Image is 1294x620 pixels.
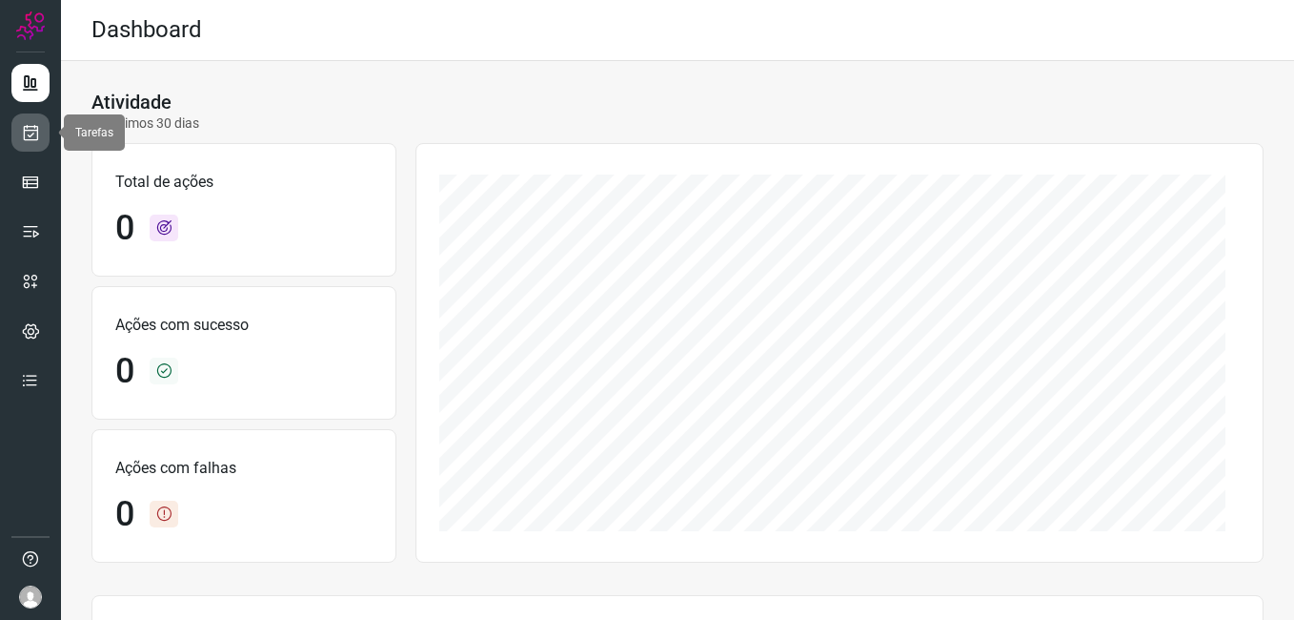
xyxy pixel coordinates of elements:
[115,457,373,480] p: Ações com falhas
[115,171,373,194] p: Total de ações
[91,91,172,114] h3: Atividade
[115,351,134,392] h1: 0
[19,586,42,609] img: avatar-user-boy.jpg
[115,314,373,337] p: Ações com sucesso
[91,16,202,44] h2: Dashboard
[16,11,45,40] img: Logo
[115,494,134,535] h1: 0
[115,208,134,249] h1: 0
[75,126,113,139] span: Tarefas
[91,114,199,134] p: Últimos 30 dias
